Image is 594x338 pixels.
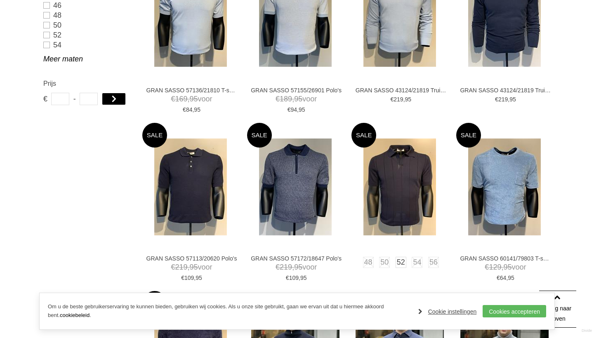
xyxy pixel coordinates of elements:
span: voor [251,262,342,272]
h2: Prijs [43,78,132,89]
img: GRAN SASSO 57113/20620 Polo's [154,138,227,235]
span: , [192,106,194,113]
span: 219 [280,263,292,271]
span: 129 [489,263,501,271]
span: € [183,106,186,113]
a: GRAN SASSO 57113/20620 Polo's [146,255,237,262]
a: Divide [582,326,592,336]
span: 95 [300,275,307,281]
span: € [276,263,280,271]
span: , [292,95,294,103]
a: Meer maten [43,54,132,64]
p: Om u de beste gebruikerservaring te kunnen bieden, gebruiken wij cookies. Als u onze site gebruik... [48,303,410,320]
span: 109 [289,275,299,281]
span: 95 [194,106,200,113]
span: € [276,95,280,103]
span: voor [251,94,342,104]
span: , [403,96,405,103]
span: , [506,275,508,281]
span: voor [460,262,551,272]
span: 169 [175,95,187,103]
span: 95 [190,263,198,271]
a: GRAN SASSO 60141/79803 T-shirts [460,255,551,262]
span: 95 [190,95,198,103]
span: 109 [184,275,194,281]
span: , [292,263,294,271]
a: 52 [396,257,406,268]
a: Cookies accepteren [483,305,546,317]
span: € [495,96,498,103]
img: GRAN SASSO 60141/79803 T-shirts [468,138,541,235]
span: 95 [509,96,516,103]
span: , [188,95,190,103]
span: , [194,275,196,281]
a: 54 [43,40,132,50]
span: 94 [291,106,297,113]
span: 95 [294,263,302,271]
a: GRAN SASSO 57136/21810 T-shirts [146,87,237,94]
a: 48 [43,10,132,20]
span: 219 [394,96,403,103]
a: 52 [43,30,132,40]
img: GRAN SASSO 57172/18647 Polo's [259,138,332,235]
a: GRAN SASSO 57155/26901 Polo's [251,87,342,94]
span: - [73,93,76,105]
span: € [171,263,175,271]
span: , [299,275,300,281]
span: € [181,275,184,281]
span: 95 [299,106,305,113]
span: 189 [280,95,292,103]
span: € [485,263,489,271]
span: € [43,93,47,105]
span: 219 [175,263,187,271]
span: € [288,106,291,113]
span: € [497,275,500,281]
a: GRAN SASSO 43124/21819 Truien [460,87,551,94]
span: 64 [500,275,507,281]
span: , [297,106,299,113]
span: 95 [294,95,302,103]
span: , [501,263,503,271]
a: Terug naar boven [539,291,576,328]
a: 50 [43,20,132,30]
span: € [286,275,289,281]
a: cookiebeleid [60,312,90,318]
a: Cookie instellingen [418,305,477,318]
span: , [188,263,190,271]
span: voor [146,262,237,272]
span: 95 [405,96,412,103]
a: GRAN SASSO 43124/21819 Truien [356,87,446,94]
span: , [508,96,509,103]
span: € [171,95,175,103]
a: GRAN SASSO 57172/18647 Polo's [251,255,342,262]
span: € [390,96,394,103]
span: 95 [503,263,511,271]
span: 95 [508,275,514,281]
span: 84 [186,106,193,113]
a: 46 [43,0,132,10]
span: 95 [196,275,202,281]
span: 219 [498,96,508,103]
img: GRAN SASSO 57191/20660 Polo's [363,138,436,235]
span: voor [146,94,237,104]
